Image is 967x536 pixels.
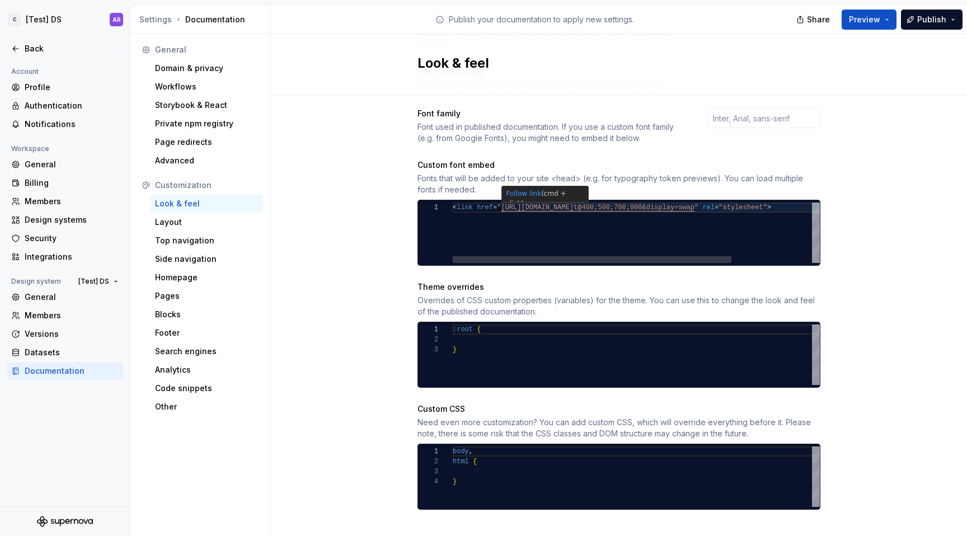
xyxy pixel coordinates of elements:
span: t@400;500;700;800&display=swap [574,204,694,211]
div: Code snippets [155,383,259,394]
div: Documentation [139,14,265,25]
p: (cmd + click) [506,189,584,209]
div: Datasets [25,347,119,358]
a: Integrations [7,248,123,266]
span: < [453,204,457,211]
a: Design systems [7,211,123,229]
a: Footer [151,324,263,342]
span: " [694,204,698,211]
div: 1 [418,446,438,457]
div: 4 [418,477,438,487]
a: Security [7,229,123,247]
span: , [468,448,472,455]
div: Page redirects [155,137,259,148]
span: } [453,478,457,486]
span: = [493,204,497,211]
a: Workflows [151,78,263,96]
a: Search engines [151,342,263,360]
span: link [457,204,473,211]
div: 1 [418,203,438,213]
div: Workspace [7,142,54,156]
div: Members [25,196,119,207]
span: rel [702,204,715,211]
div: Look & feel [155,198,259,209]
div: Advanced [155,155,259,166]
div: Analytics [155,364,259,375]
svg: Supernova Logo [37,516,93,527]
div: General [25,291,119,303]
a: Top navigation [151,232,263,250]
a: Look & feel [151,195,263,213]
div: 1 [418,325,438,335]
a: Side navigation [151,250,263,268]
a: Billing [7,174,123,192]
div: 2 [418,457,438,467]
div: Integrations [25,251,119,262]
div: Billing [25,177,119,189]
div: Security [25,233,119,244]
a: Page redirects [151,133,263,151]
span: href [477,204,493,211]
div: Account [7,65,43,78]
span: :root [453,326,473,333]
div: Pages [155,290,259,302]
span: html [453,458,469,466]
div: General [25,159,119,170]
div: Private npm registry [155,118,259,129]
a: General [7,156,123,173]
a: Advanced [151,152,263,170]
span: Preview [849,14,880,25]
span: [Test] DS [78,277,109,286]
a: Datasets [7,344,123,361]
a: Homepage [151,269,263,286]
div: Workflows [155,81,259,92]
div: Other [155,401,259,412]
span: [URL][DOMAIN_NAME] [501,204,574,211]
span: Publish [917,14,946,25]
div: Custom CSS [417,403,820,415]
a: Follow link [506,190,542,198]
div: Back [25,43,119,54]
h2: Look & feel [417,54,807,72]
button: C[Test] DSAR [2,7,128,32]
div: [Test] DS [26,14,62,25]
span: } [453,346,457,354]
a: Analytics [151,361,263,379]
a: Versions [7,325,123,343]
div: Fonts that will be added to your site <head> (e.g. for typography token previews). You can load m... [417,173,820,195]
span: > [767,204,771,211]
div: General [155,44,259,55]
a: Notifications [7,115,123,133]
div: Top navigation [155,235,259,246]
a: Private npm registry [151,115,263,133]
button: Preview [842,10,896,30]
span: Share [807,14,830,25]
div: Search engines [155,346,259,357]
div: 2 [418,335,438,345]
div: Font used in published documentation. If you use a custom font family (e.g. from Google Fonts), y... [417,121,688,144]
input: Inter, Arial, sans-serif [708,108,820,128]
a: Profile [7,78,123,96]
span: = [715,204,719,211]
a: Back [7,40,123,58]
div: Custom font embed [417,159,820,171]
p: Publish your documentation to apply new settings. [449,14,634,25]
div: Notifications [25,119,119,130]
a: Documentation [7,362,123,380]
div: Overrides of CSS custom properties (variables) for the theme. You can use this to change the look... [417,295,820,317]
span: { [477,326,481,333]
button: Publish [901,10,963,30]
a: Members [7,192,123,210]
a: Members [7,307,123,325]
button: Settings [139,14,172,25]
div: Footer [155,327,259,338]
div: Members [25,310,119,321]
div: Theme overrides [417,281,820,293]
div: Design system [7,275,65,288]
div: Customization [155,180,259,191]
div: 3 [418,345,438,355]
span: "stylesheet" [719,204,767,211]
div: Design systems [25,214,119,225]
div: 3 [418,467,438,477]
